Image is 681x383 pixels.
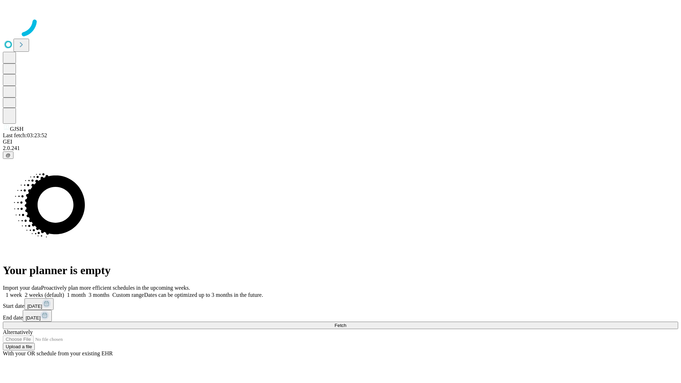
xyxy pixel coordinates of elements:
[41,285,190,291] span: Proactively plan more efficient schedules in the upcoming weeks.
[3,350,113,356] span: With your OR schedule from your existing EHR
[89,292,110,298] span: 3 months
[23,310,52,322] button: [DATE]
[3,285,41,291] span: Import your data
[3,310,678,322] div: End date
[3,145,678,151] div: 2.0.241
[3,322,678,329] button: Fetch
[24,298,54,310] button: [DATE]
[3,298,678,310] div: Start date
[3,139,678,145] div: GEI
[6,152,11,158] span: @
[144,292,263,298] span: Dates can be optimized up to 3 months in the future.
[6,292,22,298] span: 1 week
[3,132,47,138] span: Last fetch: 03:23:52
[67,292,86,298] span: 1 month
[3,329,33,335] span: Alternatively
[3,264,678,277] h1: Your planner is empty
[26,315,40,321] span: [DATE]
[25,292,64,298] span: 2 weeks (default)
[27,304,42,309] span: [DATE]
[3,343,35,350] button: Upload a file
[10,126,23,132] span: GJSH
[3,151,13,159] button: @
[334,323,346,328] span: Fetch
[112,292,144,298] span: Custom range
